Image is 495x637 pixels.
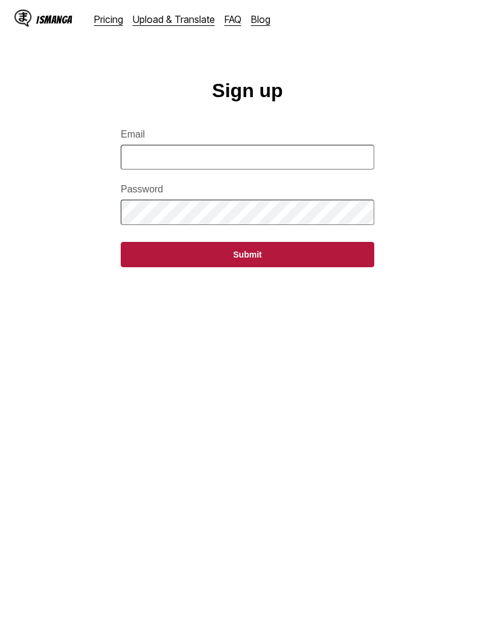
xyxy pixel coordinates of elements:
label: Password [121,184,374,195]
img: IsManga Logo [14,10,31,27]
a: IsManga LogoIsManga [14,10,94,29]
div: IsManga [36,14,72,25]
a: Upload & Translate [133,13,215,25]
button: Submit [121,242,374,267]
a: Blog [251,13,270,25]
label: Email [121,129,374,140]
a: Pricing [94,13,123,25]
h1: Sign up [212,80,283,102]
a: FAQ [225,13,241,25]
